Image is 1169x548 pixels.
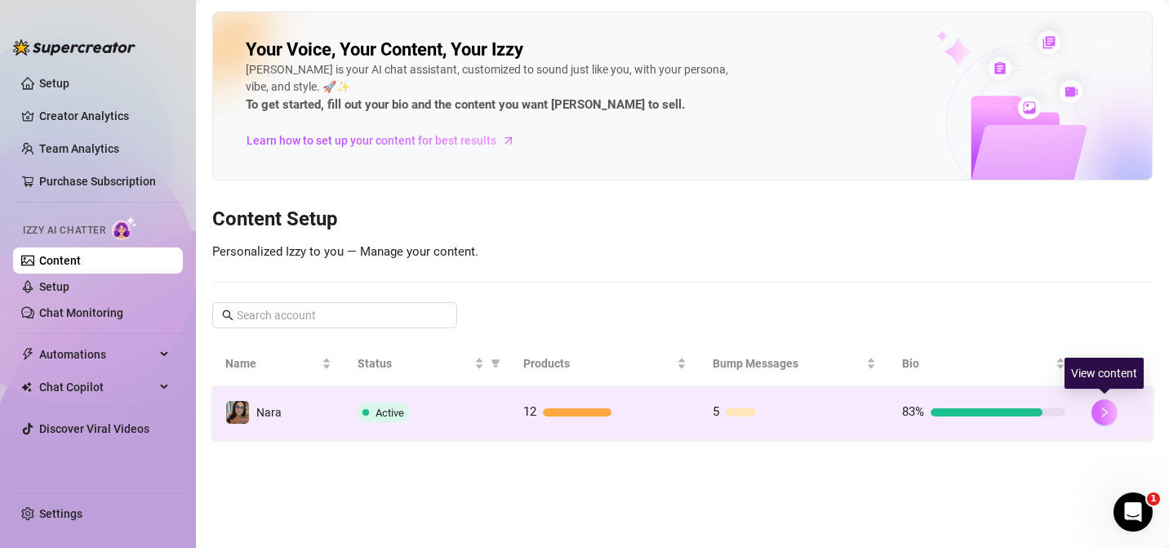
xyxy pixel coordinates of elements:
[226,401,249,424] img: Nara
[1113,492,1153,532] iframe: Intercom live chat
[39,280,69,293] a: Setup
[713,354,863,372] span: Bump Messages
[523,354,673,372] span: Products
[39,254,81,267] a: Content
[39,77,69,90] a: Setup
[344,341,509,386] th: Status
[212,244,478,259] span: Personalized Izzy to you — Manage your content.
[700,341,889,386] th: Bump Messages
[21,381,32,393] img: Chat Copilot
[39,103,170,129] a: Creator Analytics
[21,348,34,361] span: thunderbolt
[246,97,685,112] strong: To get started, fill out your bio and the content you want [PERSON_NAME] to sell.
[1091,399,1118,425] button: right
[510,341,700,386] th: Products
[487,351,504,376] span: filter
[39,374,155,400] span: Chat Copilot
[222,310,233,321] span: search
[899,13,1152,180] img: ai-chatter-content-library-cLFOSyPT.png
[376,407,404,419] span: Active
[212,207,1153,233] h3: Content Setup
[39,142,119,155] a: Team Analytics
[713,404,719,419] span: 5
[246,38,523,61] h2: Your Voice, Your Content, Your Izzy
[1065,358,1144,389] div: View content
[246,61,736,115] div: [PERSON_NAME] is your AI chat assistant, customized to sound just like you, with your persona, vi...
[1099,407,1110,418] span: right
[902,354,1052,372] span: Bio
[39,507,82,520] a: Settings
[256,406,282,419] span: Nara
[358,354,470,372] span: Status
[39,175,156,188] a: Purchase Subscription
[237,306,434,324] input: Search account
[889,341,1078,386] th: Bio
[212,341,344,386] th: Name
[112,216,137,240] img: AI Chatter
[39,422,149,435] a: Discover Viral Videos
[491,359,500,368] span: filter
[225,354,318,372] span: Name
[246,127,527,154] a: Learn how to set up your content for best results
[500,132,517,149] span: arrow-right
[902,404,924,419] span: 83%
[39,306,123,319] a: Chat Monitoring
[13,39,136,56] img: logo-BBDzfeDw.svg
[1147,492,1160,506] span: 1
[247,131,496,149] span: Learn how to set up your content for best results
[523,404,536,419] span: 12
[39,341,155,368] span: Automations
[23,223,105,238] span: Izzy AI Chatter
